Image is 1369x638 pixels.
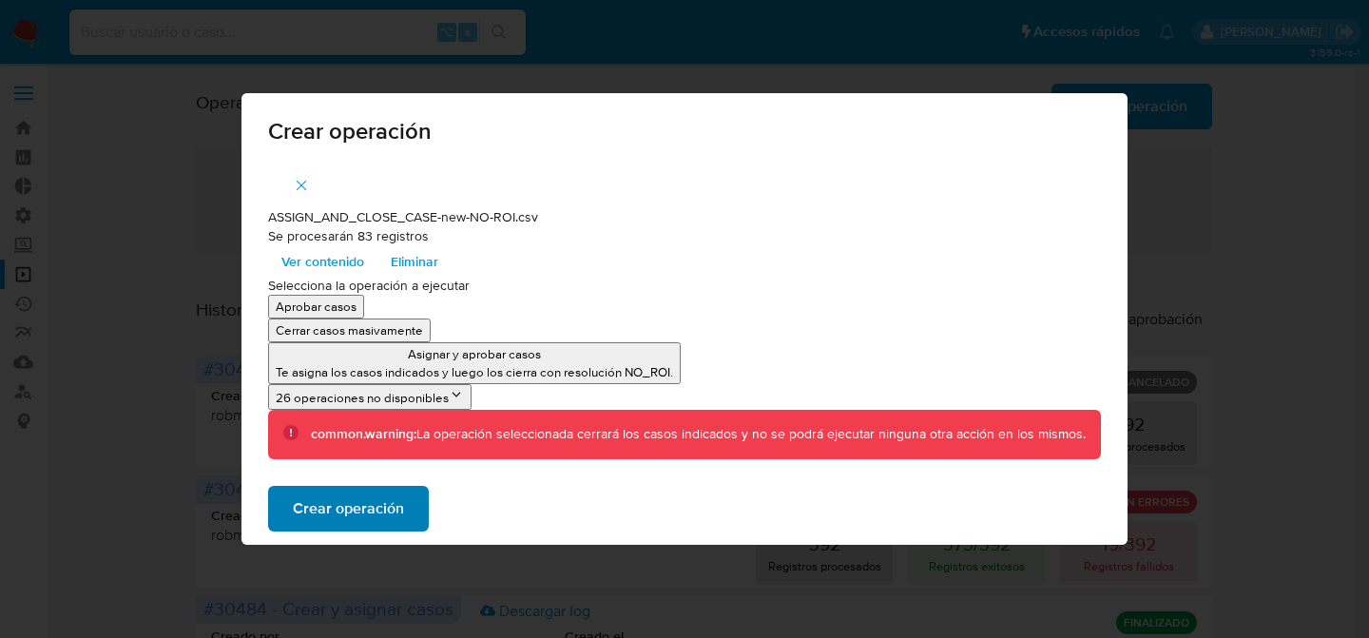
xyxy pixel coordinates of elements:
[311,424,416,443] b: common.warning:
[311,425,1086,444] div: La operación seleccionada cerrará los casos indicados y no se podrá ejecutar ninguna otra acción ...
[276,298,357,316] p: Aprobar casos
[391,248,438,275] span: Eliminar
[268,384,472,410] button: 26 operaciones no disponibles
[268,342,681,384] button: Asignar y aprobar casosTe asigna los casos indicados y luego los cierra con resolución NO_ROI.
[268,246,377,277] button: Ver contenido
[276,321,423,339] p: Cerrar casos masivamente
[276,345,673,363] p: Asignar y aprobar casos
[281,248,364,275] span: Ver contenido
[268,295,364,319] button: Aprobar casos
[268,208,1102,227] p: ASSIGN_AND_CLOSE_CASE-new-NO-ROI.csv
[268,319,431,342] button: Cerrar casos masivamente
[276,363,673,381] p: Te asigna los casos indicados y luego los cierra con resolución NO_ROI.
[268,120,1102,143] span: Crear operación
[268,277,1102,296] p: Selecciona la operación a ejecutar
[377,246,452,277] button: Eliminar
[268,486,429,532] button: Crear operación
[293,488,404,530] span: Crear operación
[268,227,1102,246] p: Se procesarán 83 registros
